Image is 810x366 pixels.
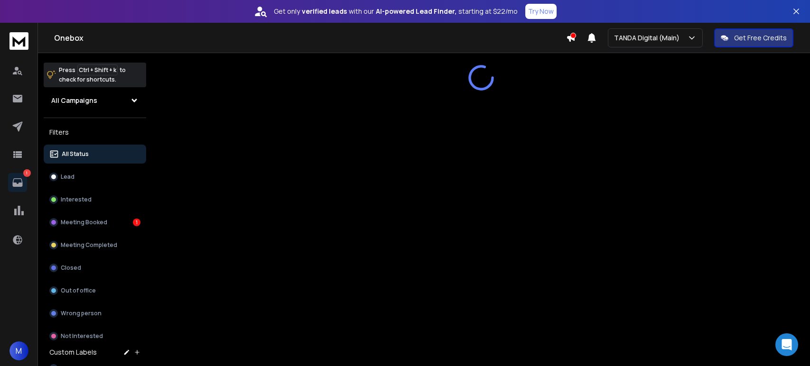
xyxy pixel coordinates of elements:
[61,332,103,340] p: Not Interested
[44,304,146,323] button: Wrong person
[44,281,146,300] button: Out of office
[61,241,117,249] p: Meeting Completed
[54,32,566,44] h1: Onebox
[274,7,518,16] p: Get only with our starting at $22/mo
[61,264,81,272] p: Closed
[44,213,146,232] button: Meeting Booked1
[59,65,126,84] p: Press to check for shortcuts.
[61,287,96,294] p: Out of office
[525,4,557,19] button: Try Now
[61,310,102,317] p: Wrong person
[714,28,793,47] button: Get Free Credits
[23,169,31,177] p: 1
[614,33,683,43] p: TANDA Digital (Main)
[9,32,28,50] img: logo
[62,150,89,158] p: All Status
[44,145,146,164] button: All Status
[376,7,456,16] strong: AI-powered Lead Finder,
[61,219,107,226] p: Meeting Booked
[44,126,146,139] h3: Filters
[528,7,554,16] p: Try Now
[44,236,146,255] button: Meeting Completed
[44,167,146,186] button: Lead
[77,64,118,75] span: Ctrl + Shift + k
[775,333,798,356] div: Open Intercom Messenger
[8,173,27,192] a: 1
[51,96,97,105] h1: All Campaigns
[61,196,92,203] p: Interested
[49,348,97,357] h3: Custom Labels
[61,173,74,181] p: Lead
[9,341,28,360] button: M
[44,258,146,277] button: Closed
[133,219,140,226] div: 1
[44,91,146,110] button: All Campaigns
[44,327,146,346] button: Not Interested
[302,7,347,16] strong: verified leads
[734,33,787,43] p: Get Free Credits
[44,190,146,209] button: Interested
